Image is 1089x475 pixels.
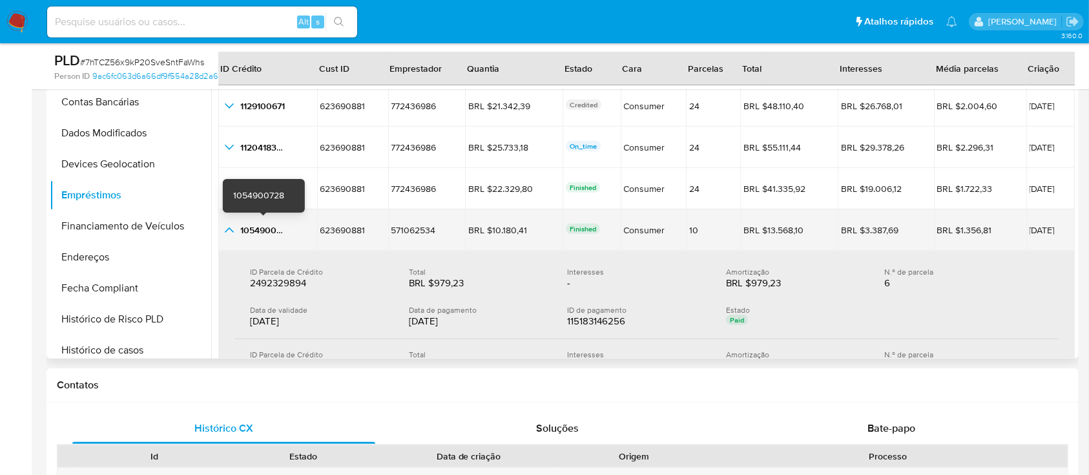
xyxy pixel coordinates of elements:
[326,13,352,31] button: search-icon
[54,70,90,82] b: Person ID
[54,50,80,70] b: PLD
[946,16,957,27] a: Notificações
[50,180,211,211] button: Empréstimos
[568,450,700,463] div: Origem
[316,16,320,28] span: s
[864,15,933,28] span: Atalhos rápidos
[536,421,579,436] span: Soluções
[50,118,211,149] button: Dados Modificados
[50,149,211,180] button: Devices Geolocation
[238,450,369,463] div: Estado
[50,242,211,273] button: Endereços
[50,335,211,366] button: Histórico de casos
[988,16,1061,28] p: carlos.guerra@mercadopago.com.br
[1066,15,1079,28] a: Sair
[50,211,211,242] button: Financiamento de Veículos
[1061,30,1083,41] span: 3.160.0
[80,56,204,69] span: # 7hTCZ56x9kP20SveSntFaWhs
[57,379,1068,392] h1: Contatos
[867,421,915,436] span: Bate-papo
[194,421,253,436] span: Histórico CX
[233,189,284,202] span: 1054900728
[718,450,1059,463] div: Processo
[387,450,550,463] div: Data de criação
[298,16,309,28] span: Alt
[50,273,211,304] button: Fecha Compliant
[47,14,357,30] input: Pesquise usuários ou casos...
[50,304,211,335] button: Histórico de Risco PLD
[50,87,211,118] button: Contas Bancárias
[92,70,242,82] a: 9ac6fc063d6a66df9f554a28d2a678bf
[89,450,220,463] div: Id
